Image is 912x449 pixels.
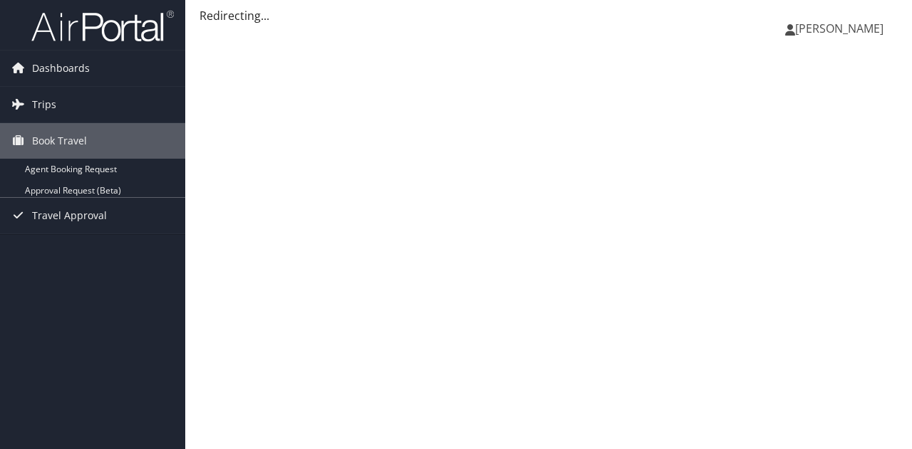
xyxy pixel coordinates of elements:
[32,87,56,122] span: Trips
[795,21,883,36] span: [PERSON_NAME]
[32,123,87,159] span: Book Travel
[785,7,898,50] a: [PERSON_NAME]
[32,51,90,86] span: Dashboards
[32,198,107,233] span: Travel Approval
[31,9,174,43] img: airportal-logo.png
[199,7,898,24] div: Redirecting...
